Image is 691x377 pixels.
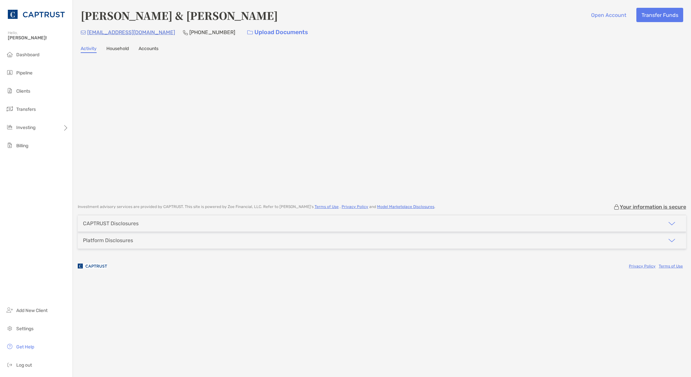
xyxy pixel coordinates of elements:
h4: [PERSON_NAME] & [PERSON_NAME] [81,8,278,23]
div: Platform Disclosures [83,237,133,243]
p: Investment advisory services are provided by CAPTRUST . This site is powered by Zoe Financial, LL... [78,204,435,209]
span: Clients [16,88,30,94]
button: Transfer Funds [636,8,683,22]
span: Add New Client [16,308,47,313]
span: Investing [16,125,35,130]
img: icon arrow [668,237,676,244]
p: [EMAIL_ADDRESS][DOMAIN_NAME] [87,28,175,36]
a: Upload Documents [243,25,312,39]
img: investing icon [6,123,14,131]
a: Household [106,46,129,53]
p: [PHONE_NUMBER] [189,28,235,36]
img: dashboard icon [6,50,14,58]
span: Settings [16,326,34,331]
a: Accounts [139,46,158,53]
img: Phone Icon [183,30,188,35]
img: clients icon [6,87,14,95]
span: Billing [16,143,28,149]
a: Activity [81,46,97,53]
img: Email Icon [81,31,86,34]
a: Terms of Use [315,204,339,209]
a: Model Marketplace Disclosures [377,204,434,209]
img: settings icon [6,324,14,332]
span: [PERSON_NAME]! [8,35,69,41]
img: billing icon [6,141,14,149]
span: Get Help [16,344,34,350]
img: add_new_client icon [6,306,14,314]
img: button icon [247,30,253,35]
a: Privacy Policy [629,264,656,268]
span: Pipeline [16,70,33,76]
img: transfers icon [6,105,14,113]
img: icon arrow [668,220,676,227]
button: Open Account [586,8,631,22]
img: pipeline icon [6,69,14,76]
span: Log out [16,362,32,368]
a: Privacy Policy [342,204,368,209]
img: get-help icon [6,343,14,350]
img: CAPTRUST Logo [8,3,65,26]
p: Your information is secure [620,204,686,210]
img: company logo [78,259,107,273]
img: logout icon [6,361,14,369]
a: Terms of Use [659,264,683,268]
span: Transfers [16,107,36,112]
span: Dashboard [16,52,39,58]
div: CAPTRUST Disclosures [83,220,139,227]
